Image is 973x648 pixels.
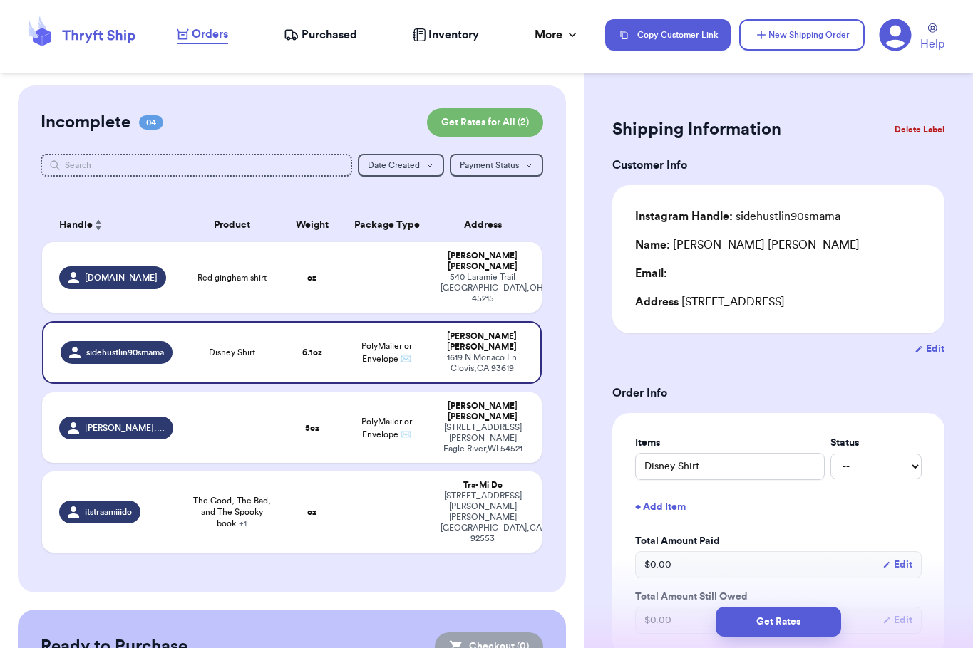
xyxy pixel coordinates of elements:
[441,251,525,272] div: [PERSON_NAME] [PERSON_NAME]
[635,208,840,225] div: sidehustlin90smama
[428,26,479,43] span: Inventory
[307,273,316,282] strong: oz
[716,607,841,637] button: Get Rates
[190,495,273,529] span: The Good, The Bad, and The Spooky book
[182,208,282,242] th: Product
[629,491,927,523] button: + Add Item
[177,26,228,44] a: Orders
[139,115,163,130] span: 04
[882,558,912,572] button: Edit
[209,347,255,358] span: Disney Shirt
[441,331,523,352] div: [PERSON_NAME] [PERSON_NAME]
[358,154,444,177] button: Date Created
[342,208,432,242] th: Package Type
[450,154,543,177] button: Payment Status
[85,272,158,283] span: [DOMAIN_NAME]
[612,157,944,174] h3: Customer Info
[432,208,542,242] th: Address
[93,216,104,234] button: Sort ascending
[239,519,247,528] span: + 1
[59,218,93,233] span: Handle
[441,272,525,304] div: 540 Laramie Trail [GEOGRAPHIC_DATA] , OH 45215
[915,342,944,356] button: Edit
[192,26,228,43] span: Orders
[635,436,825,450] label: Items
[441,480,525,491] div: Tra-Mi Do
[284,26,357,43] a: Purchased
[41,154,353,177] input: Search
[368,161,420,169] span: Date Created
[739,19,865,51] button: New Shipping Order
[305,424,319,432] strong: 5 oz
[302,26,357,43] span: Purchased
[441,352,523,374] div: 1619 N Monaco Ln Clovis , CA 93619
[282,208,341,242] th: Weight
[441,491,525,544] div: [STREET_ADDRESS][PERSON_NAME] [PERSON_NAME][GEOGRAPHIC_DATA] , CA 92553
[635,296,679,308] span: Address
[889,114,950,145] button: Delete Label
[635,211,733,222] span: Instagram Handle:
[307,508,316,516] strong: oz
[85,506,132,518] span: itstraamiiido
[635,590,922,604] label: Total Amount Still Owed
[86,347,164,358] span: sidehustlin90smama
[197,272,267,283] span: Red gingham shirt
[460,161,519,169] span: Payment Status
[635,534,922,548] label: Total Amount Paid
[361,342,412,363] span: PolyMailer or Envelope ✉️
[920,23,944,53] a: Help
[441,401,525,422] div: [PERSON_NAME] [PERSON_NAME]
[635,239,670,251] span: Name:
[302,348,322,357] strong: 6.1 oz
[612,385,944,402] h3: Order Info
[644,558,671,572] span: $ 0.00
[635,268,667,279] span: Email:
[635,236,860,254] div: [PERSON_NAME] [PERSON_NAME]
[830,436,922,450] label: Status
[605,19,731,51] button: Copy Customer Link
[361,417,412,439] span: PolyMailer or Envelope ✉️
[920,36,944,53] span: Help
[85,422,165,434] span: [PERSON_NAME].0327
[427,108,543,137] button: Get Rates for All (2)
[413,26,479,43] a: Inventory
[612,118,781,141] h2: Shipping Information
[441,422,525,454] div: [STREET_ADDRESS][PERSON_NAME] Eagle River , WI 54521
[635,293,922,310] div: [STREET_ADDRESS]
[535,26,580,43] div: More
[41,111,130,134] h2: Incomplete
